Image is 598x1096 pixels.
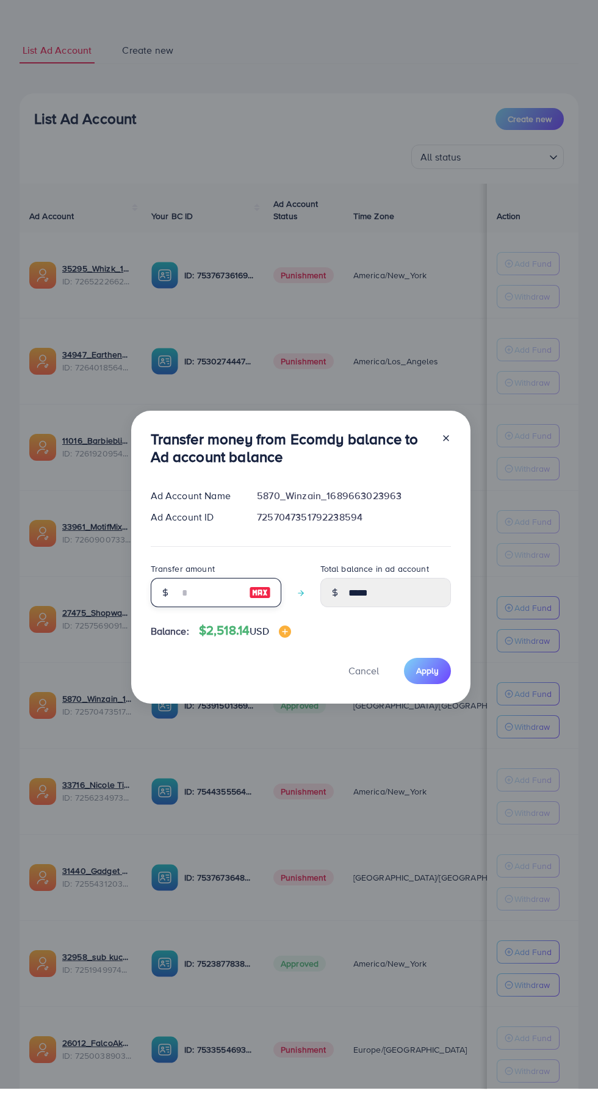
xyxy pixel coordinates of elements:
span: Balance: [151,632,189,646]
img: image [279,633,291,645]
img: image [249,593,271,607]
span: Apply [416,672,439,684]
label: Total balance in ad account [320,570,429,582]
div: Ad Account Name [141,496,248,510]
h4: $2,518.14 [199,630,291,646]
label: Transfer amount [151,570,215,582]
span: USD [250,632,268,645]
span: Cancel [348,671,379,685]
div: 7257047351792238594 [247,517,460,532]
div: Ad Account ID [141,517,248,532]
h3: Transfer money from Ecomdy balance to Ad account balance [151,438,431,473]
button: Cancel [333,665,394,691]
button: Apply [404,665,451,691]
iframe: Chat [546,1041,589,1087]
div: 5870_Winzain_1689663023963 [247,496,460,510]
